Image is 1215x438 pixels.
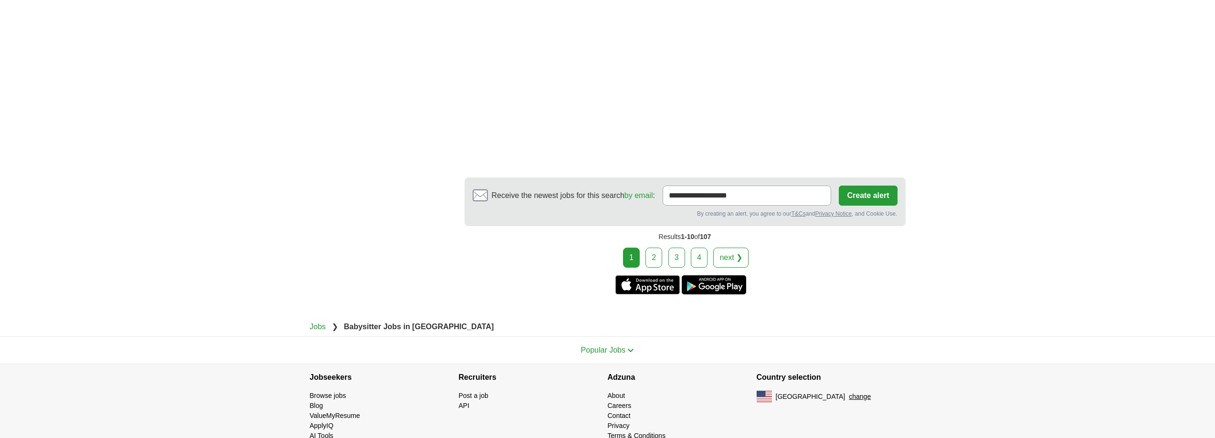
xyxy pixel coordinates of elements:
span: Popular Jobs [581,346,625,354]
span: ❯ [332,323,338,331]
span: Receive the newest jobs for this search : [492,190,655,201]
a: Post a job [459,392,488,399]
a: 4 [691,248,708,268]
a: 2 [645,248,662,268]
span: 1-10 [681,233,694,240]
a: Browse jobs [310,392,346,399]
a: Get the Android app [682,275,746,294]
a: Privacy [608,422,630,429]
a: next ❯ [713,248,749,268]
button: Create alert [839,186,897,206]
a: Careers [608,402,632,409]
a: ValueMyResume [310,412,360,419]
div: Results of [465,226,906,248]
h4: Country selection [757,364,906,391]
div: 1 [623,248,640,268]
strong: Babysitter Jobs in [GEOGRAPHIC_DATA] [344,323,494,331]
img: toggle icon [627,348,634,353]
a: T&Cs [791,210,805,217]
a: About [608,392,625,399]
a: Contact [608,412,631,419]
span: [GEOGRAPHIC_DATA] [776,392,845,402]
a: 3 [668,248,685,268]
button: change [849,392,871,402]
a: Get the iPhone app [615,275,680,294]
a: Privacy Notice [815,210,852,217]
a: ApplyIQ [310,422,334,429]
img: US flag [757,391,772,402]
a: Blog [310,402,323,409]
div: By creating an alert, you agree to our and , and Cookie Use. [473,209,898,218]
a: by email [624,191,653,199]
a: Jobs [310,323,326,331]
a: API [459,402,470,409]
span: 107 [700,233,711,240]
